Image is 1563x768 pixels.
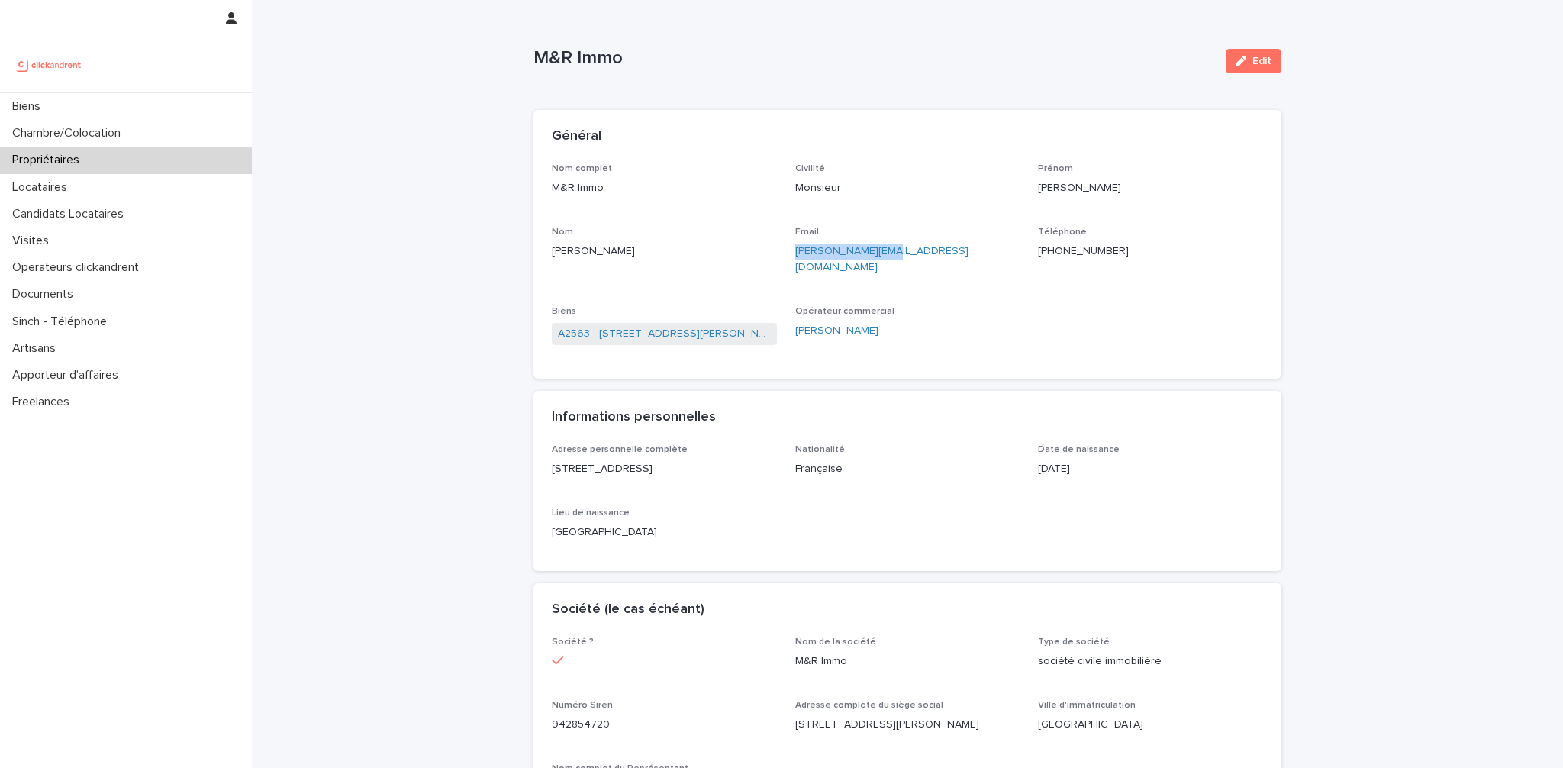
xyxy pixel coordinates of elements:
[6,180,79,195] p: Locataires
[552,461,777,477] p: [STREET_ADDRESS]
[6,395,82,409] p: Freelances
[1038,717,1263,733] p: [GEOGRAPHIC_DATA]
[795,227,819,237] span: Email
[552,409,716,426] h2: Informations personnelles
[6,287,85,302] p: Documents
[552,602,704,618] h2: Société (le cas échéant)
[552,701,613,710] span: Numéro Siren
[1038,653,1263,670] p: société civile immobilière
[552,180,777,196] p: M&R Immo
[1038,637,1110,647] span: Type de société
[552,524,777,541] p: [GEOGRAPHIC_DATA]
[795,653,1020,670] p: M&R Immo
[795,701,943,710] span: Adresse complète du siège social
[552,307,576,316] span: Biens
[552,637,594,647] span: Société ?
[1038,461,1263,477] p: [DATE]
[552,508,630,518] span: Lieu de naissance
[6,234,61,248] p: Visites
[552,227,573,237] span: Nom
[533,47,1213,69] p: M&R Immo
[6,260,151,275] p: Operateurs clickandrent
[552,164,612,173] span: Nom complet
[795,180,1020,196] p: Monsieur
[795,717,1020,733] p: [STREET_ADDRESS][PERSON_NAME]
[552,445,688,454] span: Adresse personnelle complète
[795,323,878,339] a: [PERSON_NAME]
[6,368,131,382] p: Apporteur d'affaires
[1252,56,1271,66] span: Edit
[552,717,777,733] p: 942854720
[552,244,777,260] p: [PERSON_NAME]
[1038,445,1120,454] span: Date de naissance
[6,126,133,140] p: Chambre/Colocation
[6,99,53,114] p: Biens
[795,461,1020,477] p: Française
[6,207,136,221] p: Candidats Locataires
[1038,180,1263,196] p: [PERSON_NAME]
[12,50,86,80] img: UCB0brd3T0yccxBKYDjQ
[795,637,876,647] span: Nom de la société
[6,341,68,356] p: Artisans
[558,326,771,342] a: A2563 - [STREET_ADDRESS][PERSON_NAME]
[795,445,845,454] span: Nationalité
[6,315,119,329] p: Sinch - Téléphone
[795,307,894,316] span: Opérateur commercial
[1226,49,1281,73] button: Edit
[1038,244,1263,260] p: [PHONE_NUMBER]
[1038,701,1136,710] span: Ville d'immatriculation
[552,128,601,145] h2: Général
[6,153,92,167] p: Propriétaires
[795,246,968,273] a: [PERSON_NAME][EMAIL_ADDRESS][DOMAIN_NAME]
[1038,227,1087,237] span: Téléphone
[1038,164,1073,173] span: Prénom
[795,164,825,173] span: Civilité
